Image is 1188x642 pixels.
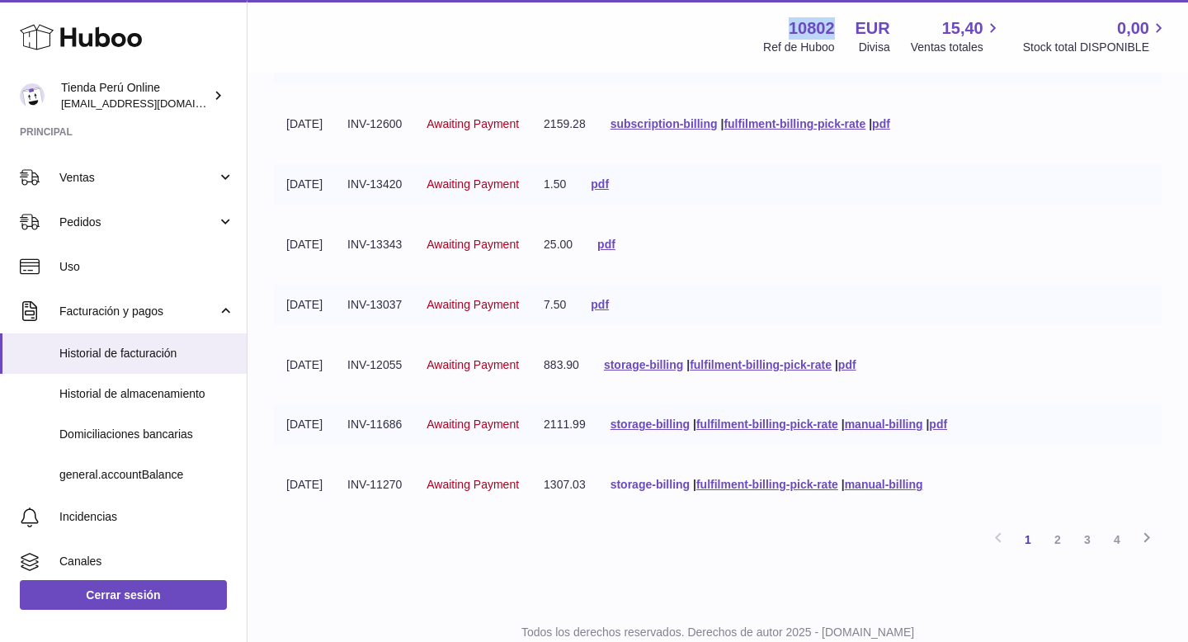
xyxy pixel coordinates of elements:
[427,478,519,491] span: Awaiting Payment
[427,117,519,130] span: Awaiting Payment
[591,177,609,191] a: pdf
[59,346,234,361] span: Historial de facturación
[1072,525,1102,555] a: 3
[859,40,890,55] div: Divisa
[1043,525,1072,555] a: 2
[835,358,838,371] span: |
[610,418,690,431] a: storage-billing
[690,358,832,371] a: fulfilment-billing-pick-rate
[763,40,834,55] div: Ref de Huboo
[1023,17,1168,55] a: 0,00 Stock total DISPONIBLE
[59,259,234,275] span: Uso
[274,345,335,385] td: [DATE]
[274,404,335,445] td: [DATE]
[59,215,217,230] span: Pedidos
[720,117,724,130] span: |
[696,478,838,491] a: fulfilment-billing-pick-rate
[696,418,838,431] a: fulfilment-billing-pick-rate
[597,238,615,251] a: pdf
[872,117,890,130] a: pdf
[856,17,890,40] strong: EUR
[531,224,585,265] td: 25.00
[59,509,234,525] span: Incidencias
[591,298,609,311] a: pdf
[335,104,414,144] td: INV-12600
[427,418,519,431] span: Awaiting Payment
[427,177,519,191] span: Awaiting Payment
[610,117,718,130] a: subscription-billing
[59,554,234,569] span: Canales
[1117,17,1149,40] span: 0,00
[1013,525,1043,555] a: 1
[531,465,598,505] td: 1307.03
[693,418,696,431] span: |
[61,80,210,111] div: Tienda Perú Online
[610,478,690,491] a: storage-billing
[274,104,335,144] td: [DATE]
[59,304,217,319] span: Facturación y pagos
[274,224,335,265] td: [DATE]
[335,285,414,325] td: INV-13037
[693,478,696,491] span: |
[61,97,243,110] span: [EMAIL_ADDRESS][DOMAIN_NAME]
[604,358,683,371] a: storage-billing
[274,285,335,325] td: [DATE]
[59,467,234,483] span: general.accountBalance
[274,465,335,505] td: [DATE]
[1102,525,1132,555] a: 4
[845,478,923,491] a: manual-billing
[335,164,414,205] td: INV-13420
[686,358,690,371] span: |
[59,170,217,186] span: Ventas
[911,17,1002,55] a: 15,40 Ventas totales
[59,427,234,442] span: Domiciliaciones bancarias
[531,285,578,325] td: 7.50
[59,386,234,402] span: Historial de almacenamiento
[427,298,519,311] span: Awaiting Payment
[274,164,335,205] td: [DATE]
[531,164,578,205] td: 1.50
[929,418,947,431] a: pdf
[20,83,45,108] img: contacto@tiendaperuonline.com
[531,104,598,144] td: 2159.28
[845,418,923,431] a: manual-billing
[838,358,856,371] a: pdf
[261,625,1175,640] p: Todos los derechos reservados. Derechos de autor 2025 - [DOMAIN_NAME]
[841,478,845,491] span: |
[1023,40,1168,55] span: Stock total DISPONIBLE
[841,418,845,431] span: |
[911,40,1002,55] span: Ventas totales
[869,117,872,130] span: |
[942,17,983,40] span: 15,40
[427,358,519,371] span: Awaiting Payment
[531,345,592,385] td: 883.90
[926,418,929,431] span: |
[20,580,227,610] a: Cerrar sesión
[335,224,414,265] td: INV-13343
[724,117,865,130] a: fulfilment-billing-pick-rate
[789,17,835,40] strong: 10802
[335,465,414,505] td: INV-11270
[531,404,598,445] td: 2111.99
[427,238,519,251] span: Awaiting Payment
[335,345,414,385] td: INV-12055
[335,404,414,445] td: INV-11686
